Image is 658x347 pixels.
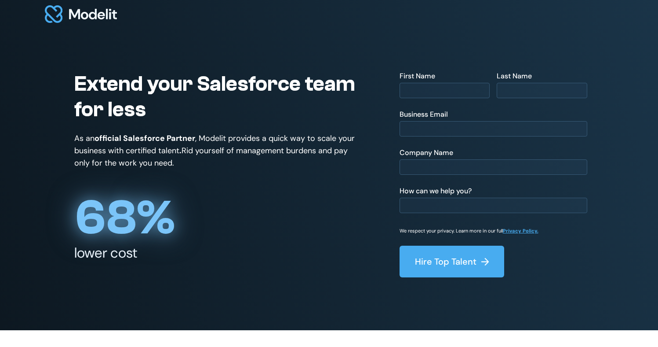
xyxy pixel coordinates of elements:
[179,145,182,156] strong: .
[503,228,538,234] a: Privacy Policy.
[74,71,364,122] h1: Extend your Salesforce team for less
[400,246,504,277] button: Hire Top Talent
[74,242,175,263] div: lower cost
[400,186,587,196] div: How can we help you?
[45,5,117,23] img: modelit logo
[400,110,587,119] div: Business Email
[74,132,364,169] p: As an , Modelit provides a quick way to scale your business with certified talent Rid yourself of...
[415,255,476,268] div: Hire Top Talent
[74,194,175,242] div: %
[74,194,137,242] span: 68
[400,71,490,81] div: First Name
[497,71,587,81] div: Last Name
[400,228,538,234] p: We respect your privacy. Learn more in our full
[400,148,587,158] div: Company Name
[95,133,195,144] strong: official Salesforce Partner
